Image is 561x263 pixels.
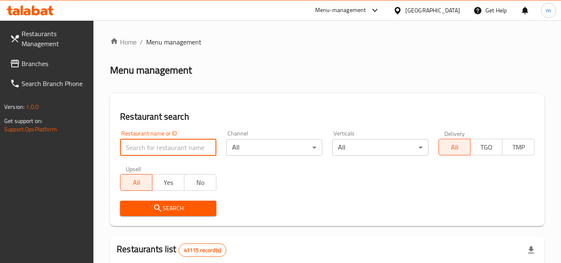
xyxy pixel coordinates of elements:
[127,203,209,214] span: Search
[521,240,541,260] div: Export file
[4,116,42,126] span: Get support on:
[110,37,137,47] a: Home
[124,177,149,189] span: All
[120,201,216,216] button: Search
[179,246,226,254] span: 41115 record(s)
[22,29,87,49] span: Restaurants Management
[546,6,551,15] span: m
[179,243,226,257] div: Total records count
[3,74,94,93] a: Search Branch Phone
[405,6,460,15] div: [GEOGRAPHIC_DATA]
[315,5,366,15] div: Menu-management
[110,37,544,47] nav: breadcrumb
[470,139,502,155] button: TGO
[117,243,226,257] h2: Restaurants list
[439,139,471,155] button: All
[120,174,152,191] button: All
[26,101,39,112] span: 1.0.0
[3,54,94,74] a: Branches
[184,174,216,191] button: No
[506,141,531,153] span: TMP
[4,101,24,112] span: Version:
[146,37,201,47] span: Menu management
[120,111,534,123] h2: Restaurant search
[188,177,213,189] span: No
[152,174,184,191] button: Yes
[110,64,192,77] h2: Menu management
[126,166,141,172] label: Upsell
[3,24,94,54] a: Restaurants Management
[22,79,87,88] span: Search Branch Phone
[226,139,322,156] div: All
[474,141,499,153] span: TGO
[140,37,143,47] li: /
[502,139,534,155] button: TMP
[444,130,465,136] label: Delivery
[156,177,181,189] span: Yes
[22,59,87,69] span: Branches
[120,139,216,156] input: Search for restaurant name or ID..
[4,124,57,135] a: Support.OpsPlatform
[332,139,428,156] div: All
[442,141,468,153] span: All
